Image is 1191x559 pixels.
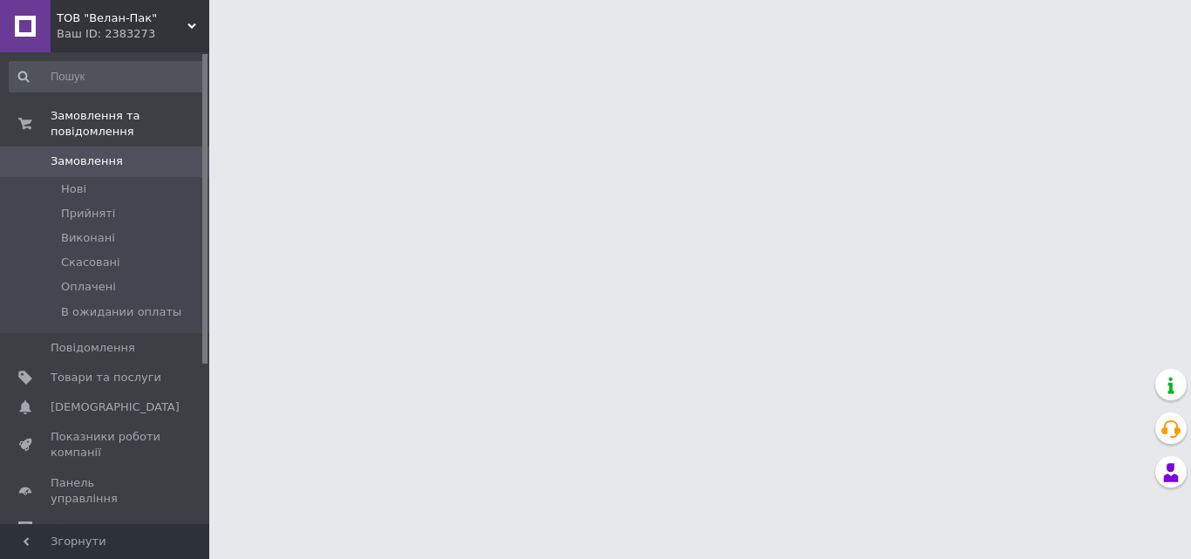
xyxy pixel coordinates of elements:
[51,429,161,460] span: Показники роботи компанії
[61,230,115,246] span: Виконані
[61,304,181,320] span: В ожидании оплаты
[61,255,120,270] span: Скасовані
[51,475,161,507] span: Панель управління
[9,61,206,92] input: Пошук
[51,521,96,536] span: Відгуки
[61,279,116,295] span: Оплачені
[61,206,115,222] span: Прийняті
[51,370,161,385] span: Товари та послуги
[51,340,135,356] span: Повідомлення
[51,108,209,140] span: Замовлення та повідомлення
[51,153,123,169] span: Замовлення
[57,26,209,42] div: Ваш ID: 2383273
[51,399,180,415] span: [DEMOGRAPHIC_DATA]
[61,181,86,197] span: Нові
[57,10,187,26] span: ТОВ "Велан-Пак"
